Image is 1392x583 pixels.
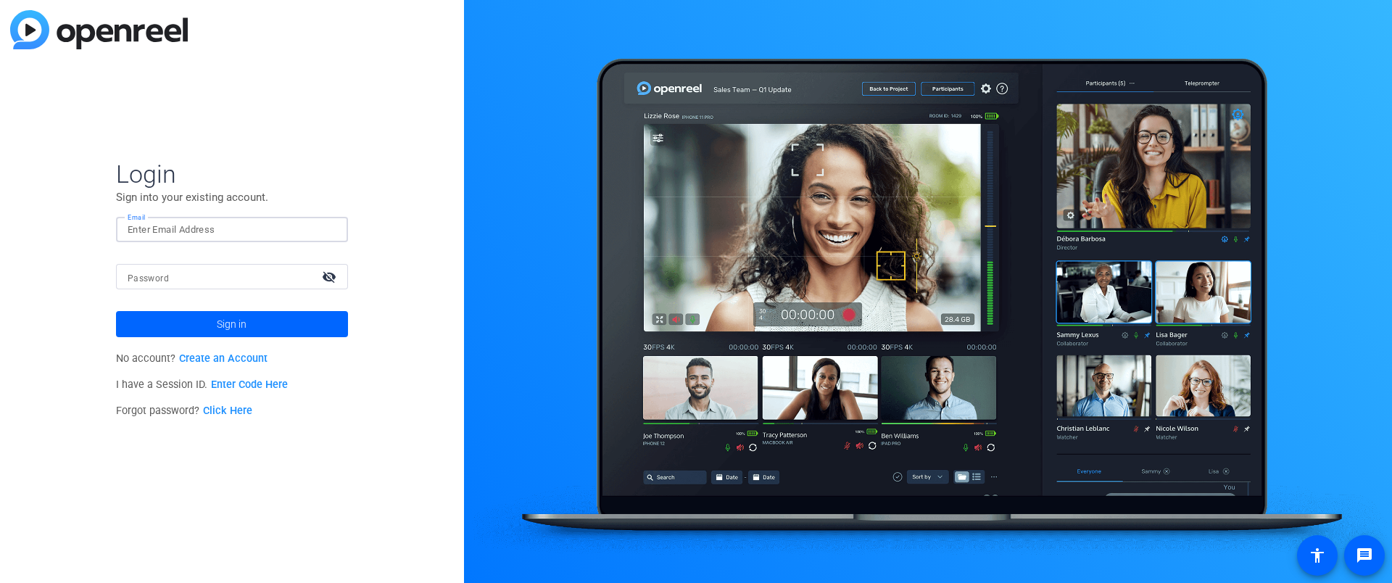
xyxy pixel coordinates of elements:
mat-icon: accessibility [1309,547,1326,564]
mat-label: Password [128,273,169,284]
button: Sign in [116,311,348,337]
span: Forgot password? [116,405,252,417]
a: Enter Code Here [211,379,288,391]
img: blue-gradient.svg [10,10,188,49]
mat-icon: message [1356,547,1373,564]
mat-icon: visibility_off [313,266,348,287]
a: Click Here [203,405,252,417]
span: Login [116,159,348,189]
span: No account? [116,352,268,365]
span: I have a Session ID. [116,379,288,391]
a: Create an Account [179,352,268,365]
mat-label: Email [128,213,146,221]
input: Enter Email Address [128,221,336,239]
p: Sign into your existing account. [116,189,348,205]
span: Sign in [217,306,246,342]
